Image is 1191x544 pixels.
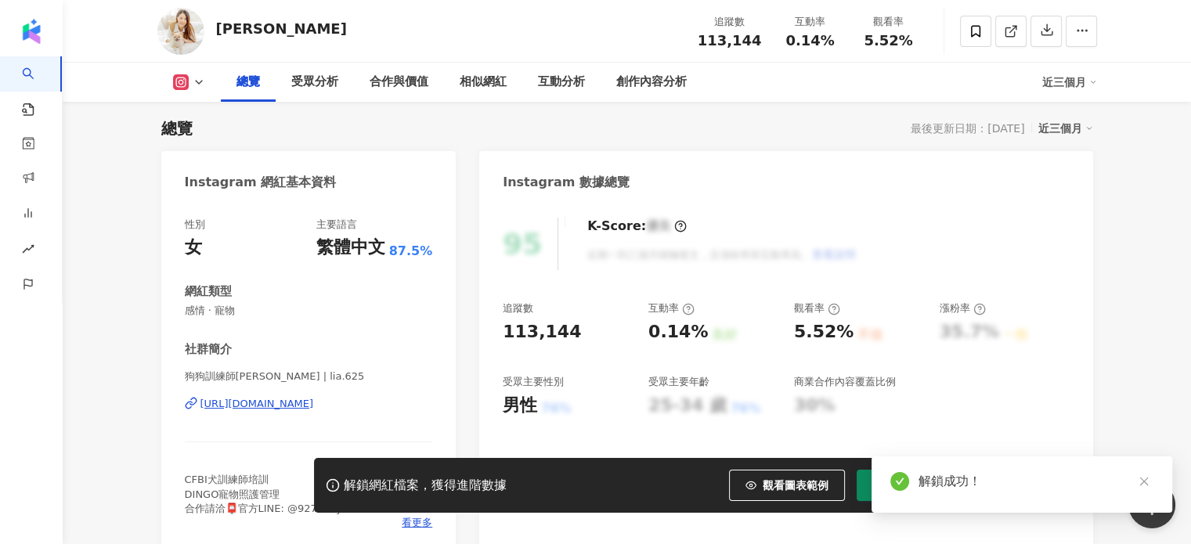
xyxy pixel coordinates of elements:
[157,8,204,55] img: KOL Avatar
[781,14,840,30] div: 互動率
[729,470,845,501] button: 觀看圖表範例
[291,73,338,92] div: 受眾分析
[460,73,507,92] div: 相似網紅
[503,394,537,418] div: 男性
[503,320,581,344] div: 113,144
[890,472,909,491] span: check-circle
[185,397,433,411] a: [URL][DOMAIN_NAME]
[648,375,709,389] div: 受眾主要年齡
[919,472,1153,491] div: 解鎖成功！
[587,218,687,235] div: K-Score :
[200,397,314,411] div: [URL][DOMAIN_NAME]
[185,174,337,191] div: Instagram 網紅基本資料
[1139,476,1149,487] span: close
[19,19,44,44] img: logo icon
[503,375,564,389] div: 受眾主要性別
[794,320,854,344] div: 5.52%
[185,341,232,358] div: 社群簡介
[911,122,1024,135] div: 最後更新日期：[DATE]
[185,369,433,384] span: 狗狗訓練師[PERSON_NAME] | lia.625
[1038,118,1093,139] div: 近三個月
[940,301,986,315] div: 漲粉率
[316,236,385,260] div: 繁體中文
[538,73,585,92] div: 互動分析
[794,375,896,389] div: 商業合作內容覆蓋比例
[185,236,202,260] div: 女
[161,117,193,139] div: 總覽
[389,243,433,260] span: 87.5%
[648,301,695,315] div: 互動率
[185,283,232,300] div: 網紅類型
[648,320,708,344] div: 0.14%
[859,14,919,30] div: 觀看率
[370,73,428,92] div: 合作與價值
[185,304,433,318] span: 感情 · 寵物
[616,73,687,92] div: 創作內容分析
[22,56,53,117] a: search
[698,32,762,49] span: 113,144
[503,301,533,315] div: 追蹤數
[344,477,507,494] div: 解鎖網紅檔案，獲得進階數據
[763,479,828,492] span: 觀看圖表範例
[857,470,929,501] button: 解鎖
[236,73,260,92] div: 總覽
[402,516,432,530] span: 看更多
[794,301,840,315] div: 觀看率
[1042,70,1097,95] div: 近三個月
[785,33,834,49] span: 0.14%
[864,33,912,49] span: 5.52%
[503,174,630,191] div: Instagram 數據總覽
[22,233,34,268] span: rise
[216,19,347,38] div: [PERSON_NAME]
[316,218,357,232] div: 主要語言
[185,218,205,232] div: 性別
[698,14,762,30] div: 追蹤數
